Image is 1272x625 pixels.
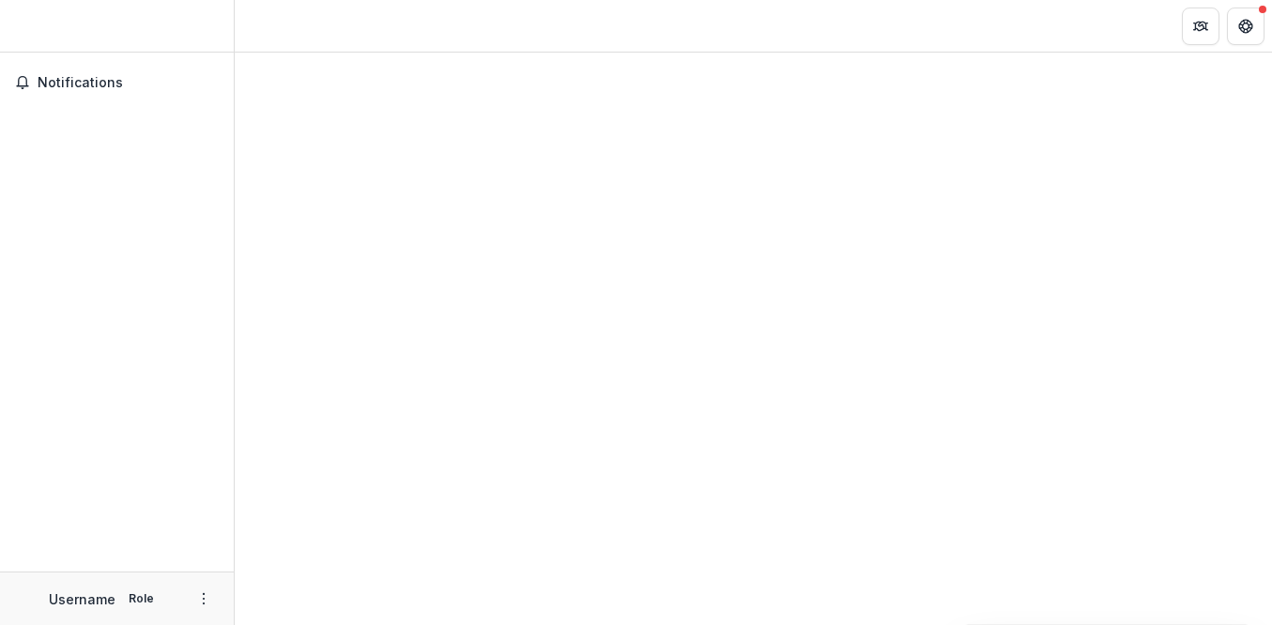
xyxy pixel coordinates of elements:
p: Role [123,590,160,607]
button: More [192,587,215,610]
p: Username [49,589,115,609]
button: Notifications [8,68,226,98]
button: Get Help [1227,8,1264,45]
span: Notifications [38,75,219,91]
button: Partners [1182,8,1219,45]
